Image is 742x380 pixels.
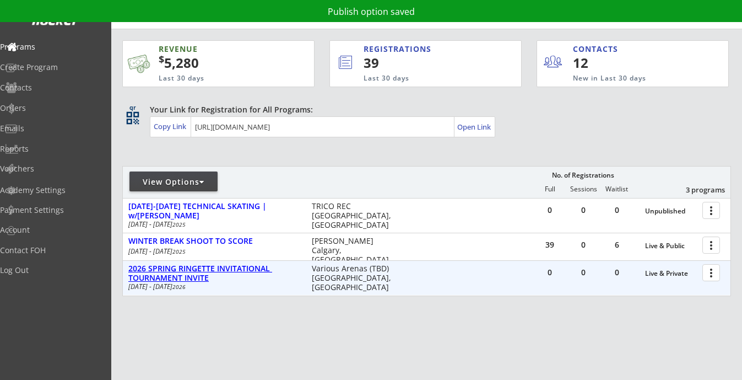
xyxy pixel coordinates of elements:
[159,44,265,55] div: REVENUE
[567,185,600,193] div: Sessions
[364,44,474,55] div: REGISTRATIONS
[154,121,188,131] div: Copy Link
[159,52,164,66] sup: $
[128,264,300,283] div: 2026 SPRING RINGETTE INVITATIONAL TOURNAMENT INVITE
[364,74,476,83] div: Last 30 days
[159,74,265,83] div: Last 30 days
[533,241,566,249] div: 39
[645,270,697,277] div: Live & Private
[600,206,633,214] div: 0
[172,221,186,228] em: 2025
[128,202,300,221] div: [DATE]-[DATE] TECHNICAL SKATING | w/[PERSON_NAME]
[457,119,492,135] a: Open Link
[567,269,600,276] div: 0
[128,221,297,228] div: [DATE] - [DATE]
[600,269,633,276] div: 0
[312,264,398,292] div: Various Arenas (TBD) [GEOGRAPHIC_DATA], [GEOGRAPHIC_DATA]
[600,185,633,193] div: Waitlist
[457,122,492,132] div: Open Link
[172,283,186,291] em: 2026
[126,104,139,111] div: qr
[159,53,279,72] div: 5,280
[128,248,297,255] div: [DATE] - [DATE]
[124,110,141,126] button: qr_code
[129,176,218,188] div: View Options
[573,44,623,55] div: CONTACTS
[533,206,566,214] div: 0
[573,53,641,72] div: 12
[533,185,566,193] div: Full
[312,202,398,229] div: TRICO REC [GEOGRAPHIC_DATA], [GEOGRAPHIC_DATA]
[567,206,600,214] div: 0
[702,237,720,254] button: more_vert
[150,104,697,115] div: Your Link for Registration for All Programs:
[645,207,697,215] div: Unpublished
[128,237,300,246] div: WINTER BREAK SHOOT TO SCORE
[573,74,677,83] div: New in Last 30 days
[128,283,297,290] div: [DATE] - [DATE]
[702,264,720,281] button: more_vert
[364,53,484,72] div: 39
[668,185,725,195] div: 3 programs
[549,172,617,179] div: No. of Registrations
[600,241,633,249] div: 6
[533,269,566,276] div: 0
[172,248,186,255] em: 2025
[567,241,600,249] div: 0
[645,242,697,250] div: Live & Public
[702,202,720,219] button: more_vert
[312,237,398,264] div: [PERSON_NAME] Calgary, [GEOGRAPHIC_DATA]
